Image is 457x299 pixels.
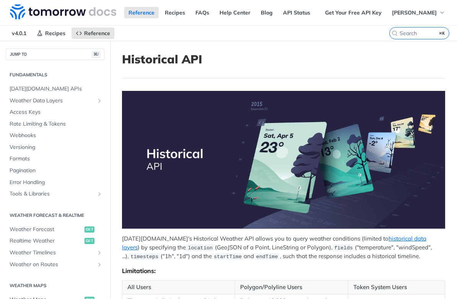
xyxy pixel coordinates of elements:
[10,132,102,139] span: Webhooks
[6,83,104,95] a: [DATE][DOMAIN_NAME] APIs
[10,237,83,245] span: Realtime Weather
[6,48,104,60] button: JUMP TO⌘/
[6,71,104,78] h2: Fundamentals
[256,254,278,260] span: endTime
[124,7,159,18] a: Reference
[334,245,353,251] span: fields
[6,118,104,130] a: Rate Limiting & Tokens
[96,250,102,256] button: Show subpages for Weather Timelines
[392,9,437,16] span: [PERSON_NAME]
[6,130,104,141] a: Webhooks
[122,281,235,294] th: All Users
[122,52,445,66] h1: Historical API
[215,7,255,18] a: Help Center
[96,191,102,197] button: Show subpages for Tools & Libraries
[92,51,100,58] span: ⌘/
[72,27,114,39] a: Reference
[6,165,104,176] a: Pagination
[437,29,447,37] kbd: ⌘K
[6,235,104,247] a: Realtime Weatherget
[10,167,102,175] span: Pagination
[6,95,104,107] a: Weather Data LayersShow subpages for Weather Data Layers
[10,249,94,257] span: Weather Timelines
[214,254,242,260] span: startTime
[188,245,213,251] span: location
[122,91,445,229] span: Expand image
[321,7,386,18] a: Get Your Free API Key
[6,282,104,289] h2: Weather Maps
[10,190,94,198] span: Tools & Libraries
[122,267,445,275] div: Limitations:
[348,281,445,294] th: Token System Users
[10,4,116,19] img: Tomorrow.io Weather API Docs
[10,155,102,163] span: Formats
[122,235,426,251] a: historical data layers
[45,30,65,37] span: Recipes
[33,27,70,39] a: Recipes
[6,177,104,188] a: Error Handling
[10,226,83,233] span: Weather Forecast
[388,7,449,18] button: [PERSON_NAME]
[6,153,104,165] a: Formats
[10,97,94,105] span: Weather Data Layers
[122,234,445,261] p: [DATE][DOMAIN_NAME]'s Historical Weather API allows you to query weather conditions (limited to )...
[257,7,277,18] a: Blog
[6,212,104,219] h2: Weather Forecast & realtime
[6,224,104,235] a: Weather Forecastget
[6,142,104,153] a: Versioning
[10,85,102,93] span: [DATE][DOMAIN_NAME] APIs
[10,108,102,116] span: Access Keys
[85,238,94,244] span: get
[8,27,31,39] span: v4.0.1
[6,247,104,259] a: Weather TimelinesShow subpages for Weather Timelines
[10,261,94,268] span: Weather on Routes
[235,281,348,294] th: Polygon/Polyline Users
[6,107,104,118] a: Access Keys
[279,7,314,18] a: API Status
[6,259,104,270] a: Weather on RoutesShow subpages for Weather on Routes
[96,262,102,268] button: Show subpages for Weather on Routes
[392,30,398,36] svg: Search
[84,30,110,37] span: Reference
[130,254,158,260] span: timesteps
[85,226,94,233] span: get
[191,7,213,18] a: FAQs
[122,91,445,229] img: Historical-API.png
[96,98,102,104] button: Show subpages for Weather Data Layers
[161,7,189,18] a: Recipes
[10,144,102,151] span: Versioning
[6,188,104,200] a: Tools & LibrariesShow subpages for Tools & Libraries
[10,120,102,128] span: Rate Limiting & Tokens
[10,179,102,186] span: Error Handling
